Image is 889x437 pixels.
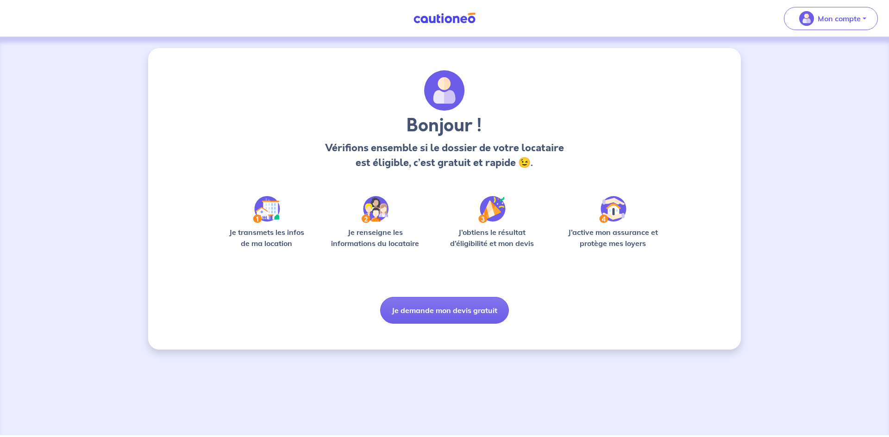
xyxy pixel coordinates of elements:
[559,227,667,249] p: J’active mon assurance et protège mes loyers
[799,11,814,26] img: illu_account_valid_menu.svg
[784,7,878,30] button: illu_account_valid_menu.svgMon compte
[599,196,626,223] img: /static/bfff1cf634d835d9112899e6a3df1a5d/Step-4.svg
[440,227,545,249] p: J’obtiens le résultat d’éligibilité et mon devis
[380,297,509,324] button: Je demande mon devis gratuit
[410,12,479,24] img: Cautioneo
[362,196,388,223] img: /static/c0a346edaed446bb123850d2d04ad552/Step-2.svg
[322,115,566,137] h3: Bonjour !
[478,196,506,223] img: /static/f3e743aab9439237c3e2196e4328bba9/Step-3.svg
[322,141,566,170] p: Vérifions ensemble si le dossier de votre locataire est éligible, c’est gratuit et rapide 😉.
[253,196,280,223] img: /static/90a569abe86eec82015bcaae536bd8e6/Step-1.svg
[222,227,311,249] p: Je transmets les infos de ma location
[818,13,861,24] p: Mon compte
[424,70,465,111] img: archivate
[326,227,425,249] p: Je renseigne les informations du locataire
